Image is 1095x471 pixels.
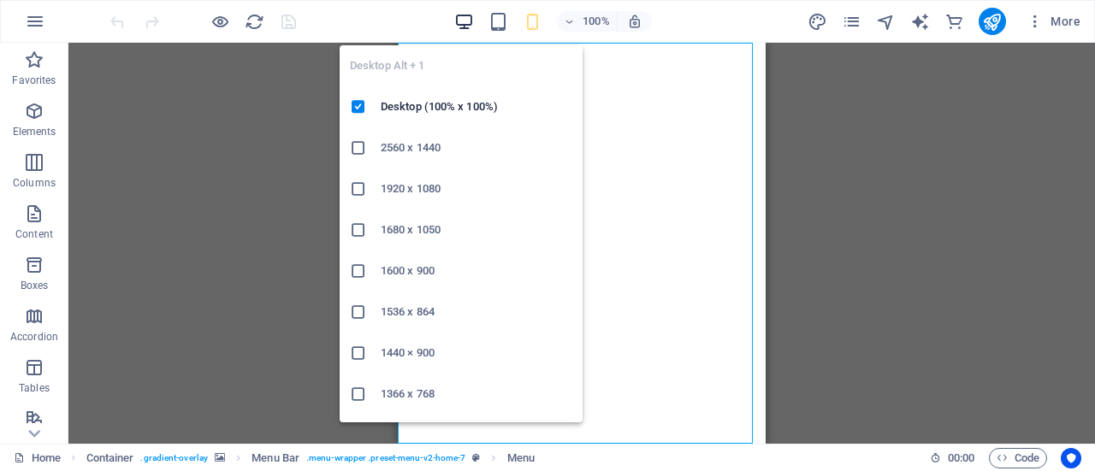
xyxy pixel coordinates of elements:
h6: 1600 x 900 [381,261,572,281]
i: Reload page [245,12,264,32]
h6: 1680 x 1050 [381,220,572,240]
i: Design (Ctrl+Alt+Y) [808,12,827,32]
h6: 1920 x 1080 [381,179,572,199]
button: publish [979,8,1006,35]
i: This element contains a background [215,453,225,462]
h6: 1536 x 864 [381,302,572,322]
h6: 1366 x 768 [381,384,572,404]
span: : [960,451,962,464]
button: Code [989,448,1047,468]
button: Click here to leave preview mode and continue editing [210,11,230,32]
p: Accordion [10,330,58,344]
i: Publish [982,12,1002,32]
i: On resize automatically adjust zoom level to fit chosen device. [627,14,642,29]
button: commerce [944,11,965,32]
a: Click to cancel selection. Double-click to open Pages [14,448,61,468]
span: More [1027,13,1080,30]
i: Navigator [876,12,896,32]
button: navigator [876,11,897,32]
p: Columns [13,176,56,190]
button: Usercentrics [1061,448,1081,468]
span: . gradient-overlay [140,448,208,468]
span: . menu-wrapper .preset-menu-v2-home-7 [306,448,465,468]
span: Click to select. Double-click to edit [86,448,134,468]
h6: 1440 × 900 [381,343,572,363]
i: Commerce [944,12,964,32]
i: Pages (Ctrl+Alt+S) [842,12,861,32]
p: Boxes [21,279,49,292]
h6: Desktop (100% x 100%) [381,97,572,117]
p: Content [15,227,53,241]
span: 00 00 [948,448,974,468]
span: Click to select. Double-click to edit [252,448,299,468]
h6: 100% [583,11,610,32]
span: Click to select. Double-click to edit [507,448,535,468]
button: text_generator [910,11,931,32]
i: AI Writer [910,12,930,32]
h6: 2560 x 1440 [381,138,572,158]
button: More [1020,8,1087,35]
i: This element is a customizable preset [472,453,480,462]
button: 100% [557,11,618,32]
nav: breadcrumb [86,448,535,468]
p: Elements [13,125,56,138]
button: pages [842,11,862,32]
p: Tables [19,381,50,395]
button: reload [244,11,264,32]
p: Favorites [12,74,56,87]
button: design [808,11,828,32]
h6: Session time [930,448,975,468]
span: Code [997,448,1039,468]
